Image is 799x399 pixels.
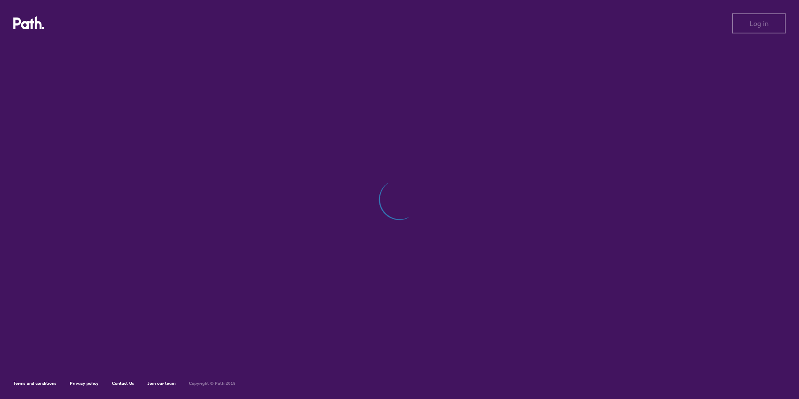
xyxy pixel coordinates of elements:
a: Terms and conditions [13,381,56,386]
h6: Copyright © Path 2018 [189,381,236,386]
a: Privacy policy [70,381,99,386]
a: Join our team [148,381,176,386]
span: Log in [750,20,768,27]
a: Contact Us [112,381,134,386]
button: Log in [732,13,786,33]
